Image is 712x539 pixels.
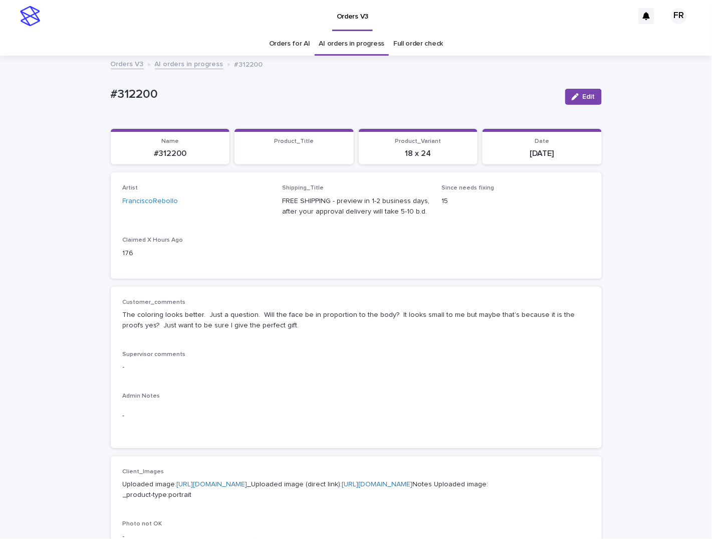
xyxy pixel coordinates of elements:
a: Orders V3 [111,58,144,69]
p: The coloring looks better. Just a question. Will the face be in proportion to the body? It looks ... [123,310,590,331]
span: Since needs fixing [442,185,495,191]
p: - [123,362,590,373]
a: AI orders in progress [155,58,223,69]
img: stacker-logo-s-only.png [20,6,40,26]
a: AI orders in progress [319,32,385,56]
span: Date [535,138,549,144]
a: Full order check [393,32,443,56]
span: Product_Variant [395,138,441,144]
span: Claimed X Hours Ago [123,237,183,243]
p: Uploaded image: _Uploaded image (direct link): Notes Uploaded image: _product-type:portrait [123,479,590,500]
span: Name [161,138,179,144]
div: FR [671,8,687,24]
p: 176 [123,248,271,259]
span: Artist [123,185,138,191]
p: #312200 [111,87,557,102]
p: 15 [442,196,590,207]
p: #312200 [234,58,263,69]
button: Edit [565,89,602,105]
span: Admin Notes [123,393,160,399]
p: FREE SHIPPING - preview in 1-2 business days, after your approval delivery will take 5-10 b.d. [282,196,430,217]
span: Supervisor comments [123,351,186,357]
span: Shipping_Title [282,185,324,191]
a: [URL][DOMAIN_NAME] [342,481,413,488]
p: #312200 [117,149,224,158]
a: [URL][DOMAIN_NAME] [177,481,248,488]
a: Orders for AI [269,32,310,56]
p: [DATE] [489,149,596,158]
span: Customer_comments [123,299,186,305]
span: Product_Title [274,138,314,144]
span: Client_Images [123,469,164,475]
a: FranciscoRebollo [123,196,178,207]
span: Edit [583,93,595,100]
p: 18 x 24 [365,149,472,158]
span: Photo not OK [123,521,162,527]
p: - [123,411,590,421]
